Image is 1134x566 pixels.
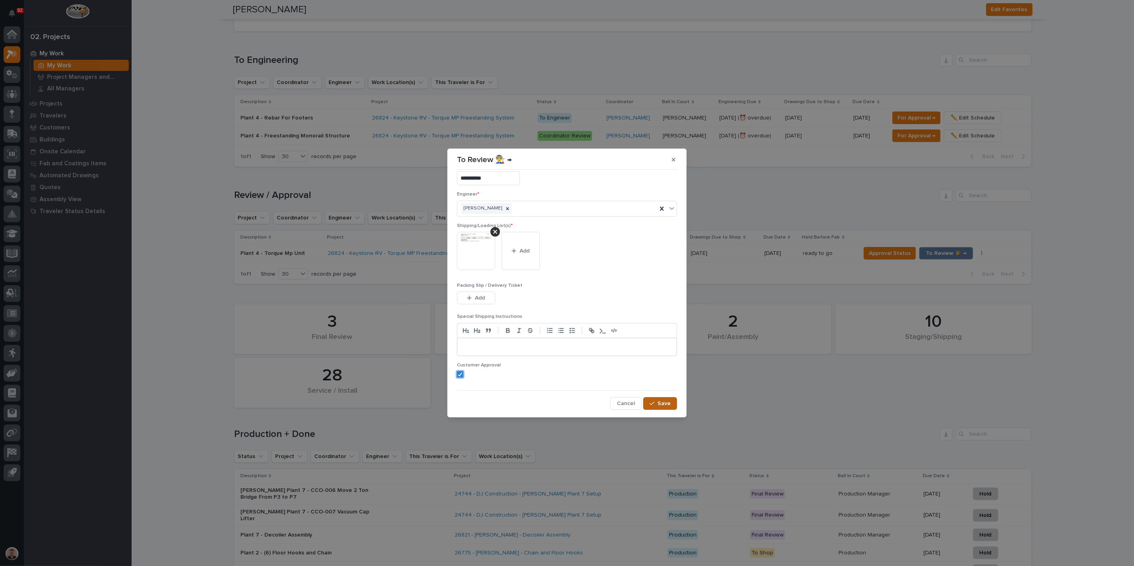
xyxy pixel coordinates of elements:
[457,192,479,197] span: Engineer
[475,294,485,302] span: Add
[457,292,495,304] button: Add
[658,400,671,407] span: Save
[457,314,522,319] span: Special Shipping Instructions
[457,223,513,228] span: Shipping/Loading List(s)
[643,397,677,410] button: Save
[502,232,540,270] button: Add
[457,283,522,288] span: Packing Slip / Delivery Ticket
[457,155,512,165] p: To Review 👨‍🏭 →
[457,363,501,368] span: Customer Approval
[617,400,635,407] span: Cancel
[461,203,503,214] div: [PERSON_NAME]
[520,247,530,255] span: Add
[610,397,642,410] button: Cancel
